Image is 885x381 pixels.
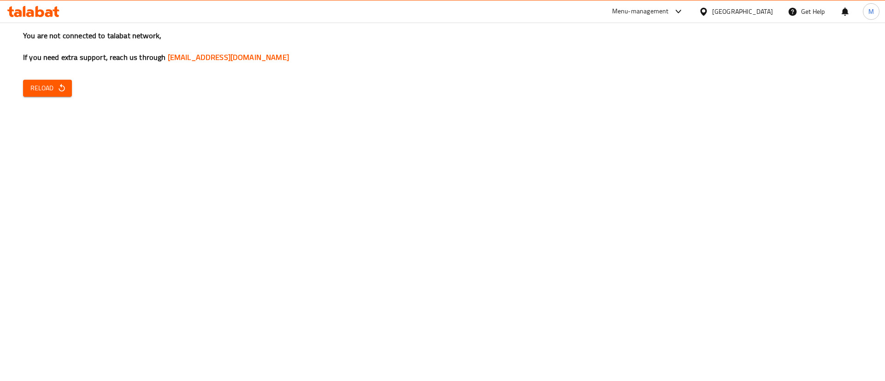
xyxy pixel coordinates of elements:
button: Reload [23,80,72,97]
h3: You are not connected to talabat network, If you need extra support, reach us through [23,30,862,63]
a: [EMAIL_ADDRESS][DOMAIN_NAME] [168,50,289,64]
span: Reload [30,82,65,94]
span: M [868,6,874,17]
div: [GEOGRAPHIC_DATA] [712,6,773,17]
div: Menu-management [612,6,669,17]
